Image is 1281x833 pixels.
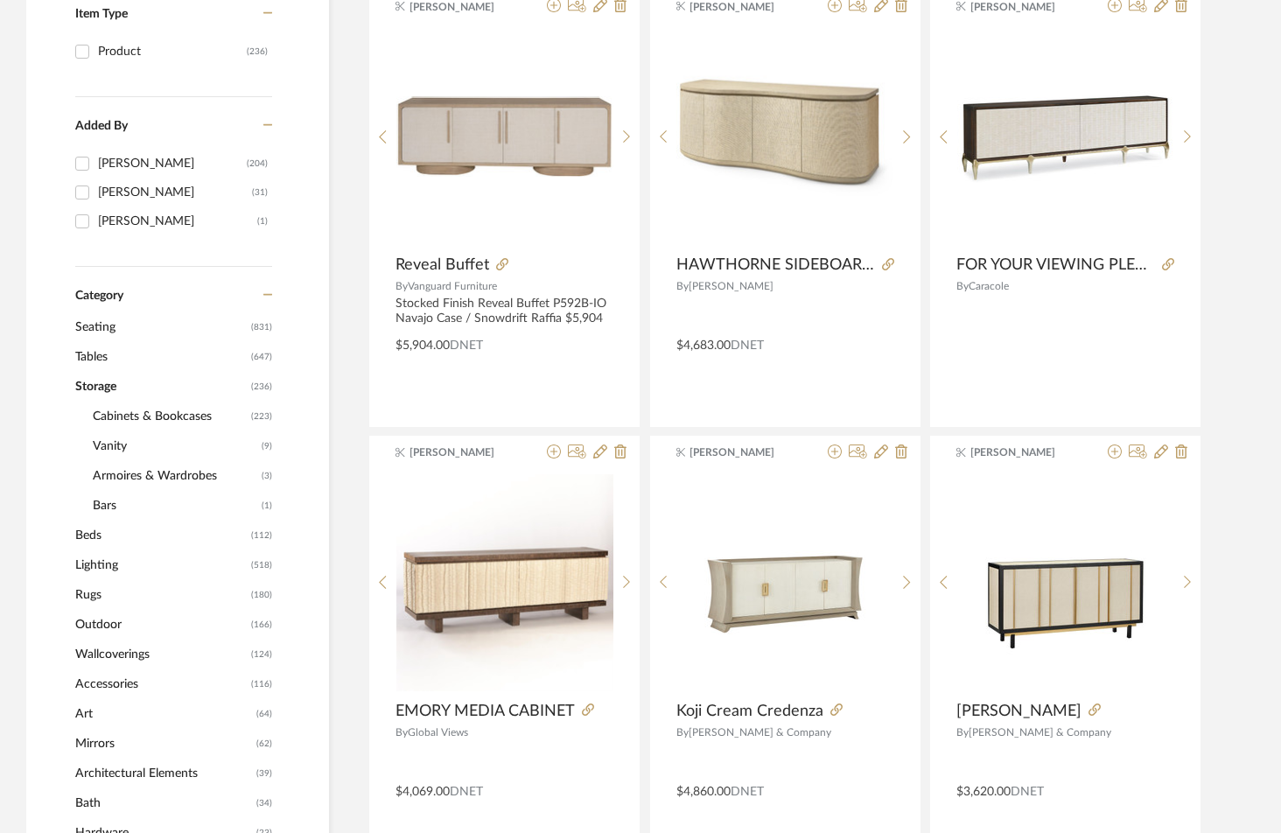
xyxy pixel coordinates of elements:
[251,402,272,430] span: (223)
[98,38,247,66] div: Product
[256,700,272,728] span: (64)
[395,339,450,352] span: $5,904.00
[98,178,252,206] div: [PERSON_NAME]
[731,339,764,352] span: DNET
[689,281,773,291] span: [PERSON_NAME]
[256,759,272,787] span: (39)
[251,551,272,579] span: (518)
[251,581,272,609] span: (180)
[262,492,272,520] span: (1)
[75,289,123,304] span: Category
[98,207,257,235] div: [PERSON_NAME]
[969,727,1111,738] span: [PERSON_NAME] & Company
[395,786,450,798] span: $4,069.00
[1011,786,1044,798] span: DNET
[93,491,257,521] span: Bars
[247,38,268,66] div: (236)
[956,702,1081,721] span: [PERSON_NAME]
[251,343,272,371] span: (647)
[956,255,1155,275] span: FOR YOUR VIEWING PLEASURE
[409,444,520,460] span: [PERSON_NAME]
[93,461,257,491] span: Armoires & Wardrobes
[676,786,731,798] span: $4,860.00
[262,462,272,490] span: (3)
[676,55,893,218] img: HAWTHORNE SIDEBOARD, NATURAL
[251,611,272,639] span: (166)
[395,297,613,326] div: Stocked Finish Reveal Buffet P592B-IO Navajo Case / Snowdrift Raffia $5,904
[247,150,268,178] div: (204)
[408,281,497,291] span: Vanguard Furniture
[970,444,1081,460] span: [PERSON_NAME]
[93,402,247,431] span: Cabinets & Bookcases
[75,580,247,610] span: Rugs
[75,640,247,669] span: Wallcoverings
[75,788,252,818] span: Bath
[251,670,272,698] span: (116)
[676,339,731,352] span: $4,683.00
[697,473,872,692] img: Koji Cream Credenza
[969,281,1009,291] span: Caracole
[676,255,875,275] span: HAWTHORNE SIDEBOARD, NATURAL
[93,431,257,461] span: Vanity
[75,550,247,580] span: Lighting
[689,444,800,460] span: [PERSON_NAME]
[251,521,272,549] span: (112)
[957,90,1174,182] img: FOR YOUR VIEWING PLEASURE
[676,727,689,738] span: By
[396,96,613,177] img: Reveal Buffet
[395,702,575,721] span: EMORY MEDIA CABINET
[395,281,408,291] span: By
[978,473,1153,692] img: Deanna Raffia Credenza
[252,178,268,206] div: (31)
[251,640,272,668] span: (124)
[75,312,247,342] span: Seating
[251,313,272,341] span: (831)
[395,727,408,738] span: By
[257,207,268,235] div: (1)
[75,669,247,699] span: Accessories
[75,521,247,550] span: Beds
[75,759,252,788] span: Architectural Elements
[75,699,252,729] span: Art
[75,8,128,20] span: Item Type
[256,730,272,758] span: (62)
[262,432,272,460] span: (9)
[75,610,247,640] span: Outdoor
[676,702,823,721] span: Koji Cream Credenza
[75,372,247,402] span: Storage
[256,789,272,817] span: (34)
[75,342,247,372] span: Tables
[396,474,613,691] img: EMORY MEDIA CABINET
[731,786,764,798] span: DNET
[395,255,489,275] span: Reveal Buffet
[75,729,252,759] span: Mirrors
[450,786,483,798] span: DNET
[956,786,1011,798] span: $3,620.00
[956,281,969,291] span: By
[251,373,272,401] span: (236)
[75,120,128,132] span: Added By
[408,727,468,738] span: Global Views
[676,281,689,291] span: By
[98,150,247,178] div: [PERSON_NAME]
[689,727,831,738] span: [PERSON_NAME] & Company
[450,339,483,352] span: DNET
[956,727,969,738] span: By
